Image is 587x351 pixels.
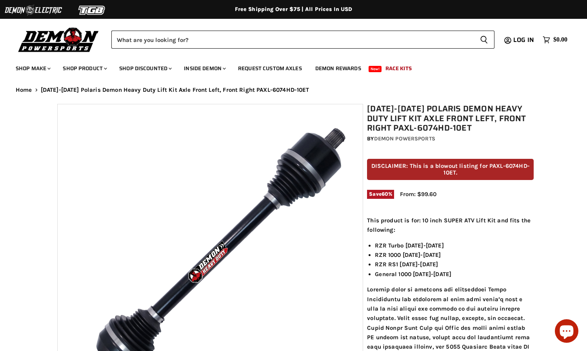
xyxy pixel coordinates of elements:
[513,35,534,45] span: Log in
[369,66,382,72] span: New!
[113,60,176,76] a: Shop Discounted
[57,60,112,76] a: Shop Product
[474,31,494,49] button: Search
[178,60,231,76] a: Inside Demon
[111,31,474,49] input: Search
[375,269,534,279] li: General 1000 [DATE]-[DATE]
[539,34,571,45] a: $0.00
[375,241,534,250] li: RZR Turbo [DATE]-[DATE]
[111,31,494,49] form: Product
[4,3,63,18] img: Demon Electric Logo 2
[232,60,308,76] a: Request Custom Axles
[552,319,581,345] inbox-online-store-chat: Shopify online store chat
[41,87,309,93] span: [DATE]-[DATE] Polaris Demon Heavy Duty Lift Kit Axle Front Left, Front Right PAXL-6074HD-10ET
[367,104,534,133] h1: [DATE]-[DATE] Polaris Demon Heavy Duty Lift Kit Axle Front Left, Front Right PAXL-6074HD-10ET
[10,60,55,76] a: Shop Make
[367,135,534,143] div: by
[375,250,534,260] li: RZR 1000 [DATE]-[DATE]
[10,57,565,76] ul: Main menu
[367,190,394,198] span: Save %
[63,3,122,18] img: TGB Logo 2
[400,191,436,198] span: From: $99.60
[16,25,102,53] img: Demon Powersports
[553,36,567,44] span: $0.00
[382,191,388,197] span: 60
[510,36,539,44] a: Log in
[375,260,534,269] li: RZR RS1 [DATE]-[DATE]
[367,216,534,235] p: This product is for: 10 inch SUPER ATV Lift Kit and fits the following:
[380,60,418,76] a: Race Kits
[16,87,32,93] a: Home
[309,60,367,76] a: Demon Rewards
[367,159,534,180] p: DISCLAIMER: This is a blowout listing for PAXL-6074HD-10ET.
[374,135,435,142] a: Demon Powersports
